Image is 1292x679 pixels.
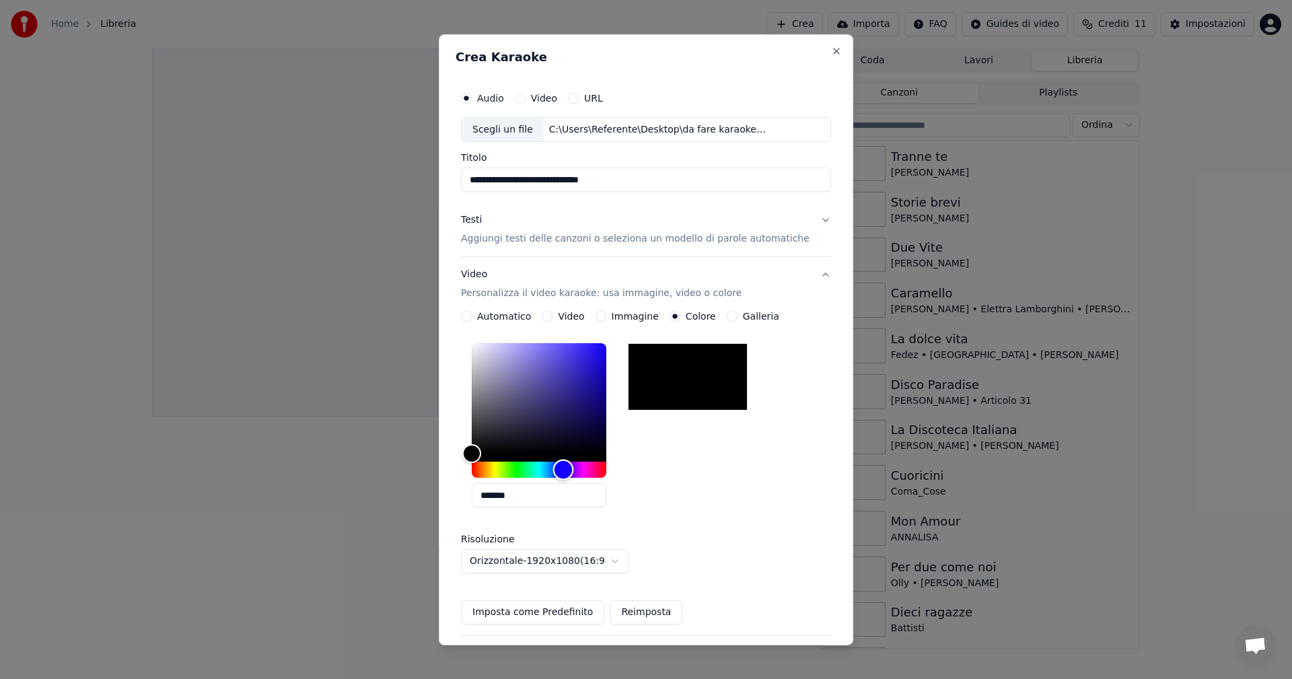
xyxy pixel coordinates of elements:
[472,462,606,478] div: Hue
[461,268,742,300] div: Video
[477,312,531,321] label: Automatico
[558,312,584,321] label: Video
[461,203,831,256] button: TestiAggiungi testi delle canzoni o seleziona un modello di parole automatiche
[461,600,604,624] button: Imposta come Predefinito
[544,122,773,136] div: C:\Users\Referente\Desktop\da fare karaoke\Olly, Juli - Depresso fortunato vs Iko Iko Dimar Mash-...
[461,232,810,246] p: Aggiungi testi delle canzoni o seleziona un modello di parole automatiche
[477,93,504,102] label: Audio
[462,117,544,141] div: Scegli un file
[461,311,831,635] div: VideoPersonalizza il video karaoke: usa immagine, video o colore
[686,312,716,321] label: Colore
[461,213,482,227] div: Testi
[461,636,831,671] button: Avanzato
[461,257,831,311] button: VideoPersonalizza il video karaoke: usa immagine, video o colore
[461,534,596,544] label: Risoluzione
[461,287,742,300] p: Personalizza il video karaoke: usa immagine, video o colore
[456,50,836,63] h2: Crea Karaoke
[584,93,603,102] label: URL
[610,600,682,624] button: Reimposta
[612,312,659,321] label: Immagine
[472,343,606,454] div: Color
[743,312,779,321] label: Galleria
[461,153,831,162] label: Titolo
[531,93,557,102] label: Video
